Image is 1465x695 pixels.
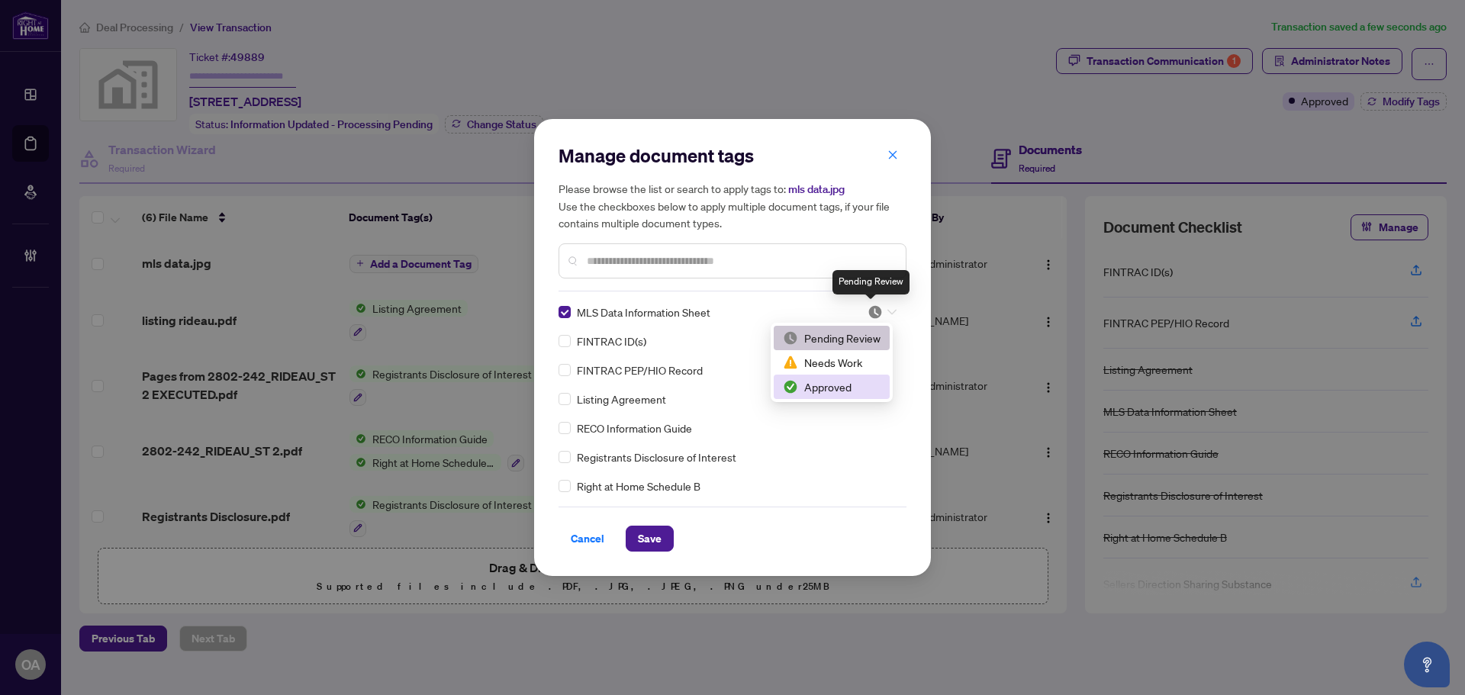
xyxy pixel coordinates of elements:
[559,143,906,168] h2: Manage document tags
[783,330,881,346] div: Pending Review
[1404,642,1450,687] button: Open asap
[887,150,898,160] span: close
[868,304,883,320] img: status
[774,326,890,350] div: Pending Review
[832,270,910,294] div: Pending Review
[577,362,703,378] span: FINTRAC PEP/HIO Record
[559,526,617,552] button: Cancel
[571,526,604,551] span: Cancel
[774,350,890,375] div: Needs Work
[626,526,674,552] button: Save
[577,333,646,349] span: FINTRAC ID(s)
[577,478,700,494] span: Right at Home Schedule B
[577,391,666,407] span: Listing Agreement
[868,304,897,320] span: Pending Review
[577,420,692,436] span: RECO Information Guide
[783,378,881,395] div: Approved
[783,379,798,394] img: status
[577,449,736,465] span: Registrants Disclosure of Interest
[638,526,662,551] span: Save
[783,330,798,346] img: status
[774,375,890,399] div: Approved
[783,355,798,370] img: status
[577,304,710,320] span: MLS Data Information Sheet
[788,182,845,196] span: mls data.jpg
[559,180,906,231] h5: Please browse the list or search to apply tags to: Use the checkboxes below to apply multiple doc...
[783,354,881,371] div: Needs Work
